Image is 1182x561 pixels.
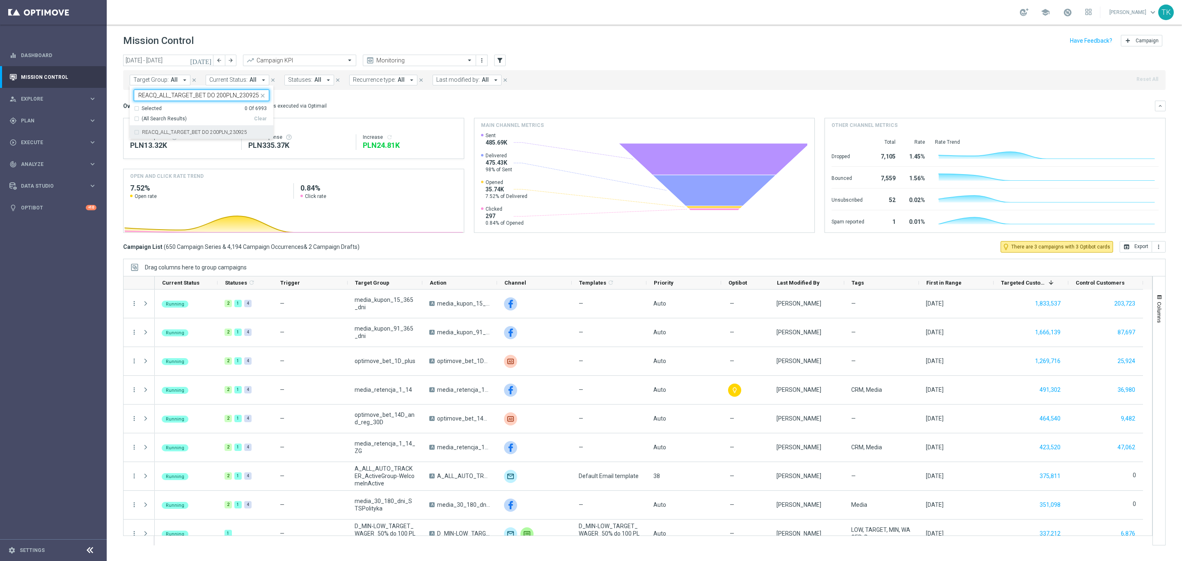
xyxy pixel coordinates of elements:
div: Patryk Przybolewski [777,329,821,336]
i: refresh [386,134,393,140]
span: Data Studio [21,184,89,189]
span: — [851,329,856,336]
i: keyboard_arrow_right [89,160,96,168]
div: Press SPACE to select this row. [124,491,155,520]
i: equalizer [9,52,17,59]
button: equalizer Dashboard [9,52,97,59]
span: All [250,76,257,83]
span: (All Search Results) [142,115,187,122]
div: 7,559 [874,171,896,184]
h4: Other channel metrics [832,122,898,129]
div: gps_fixed Plan keyboard_arrow_right [9,117,97,124]
span: media_retencja_1_14 [437,386,490,393]
span: 0.84% of Opened [486,220,524,226]
span: 2 Campaign Drafts [309,243,357,251]
span: — [280,300,284,307]
div: Unsubscribed [832,193,864,206]
i: preview [366,56,374,64]
span: ) [357,243,360,251]
i: keyboard_arrow_right [89,138,96,146]
span: Priority [654,280,673,286]
ng-dropdown-panel: Options list [130,105,273,139]
div: Press SPACE to select this row. [124,290,155,318]
i: keyboard_arrow_down [1157,103,1163,109]
div: 52 [874,193,896,206]
button: arrow_back [213,55,225,66]
div: Data Studio [9,182,89,190]
label: 0 [1133,500,1136,508]
span: school [1041,8,1050,17]
span: Auto [653,300,666,307]
button: arrow_forward [225,55,236,66]
img: Facebook Custom Audience [504,499,517,512]
span: Drag columns here to group campaigns [145,264,247,271]
div: 2 [224,329,232,336]
i: arrow_drop_down [408,76,415,84]
div: Execute [9,139,89,146]
div: REACQ_ALL_TARGET_BET DO 200PLN_230925 [134,126,269,139]
span: Auto [653,329,666,336]
div: person_search Explore keyboard_arrow_right [9,96,97,102]
span: First in Range [926,280,962,286]
h4: Main channel metrics [481,122,544,129]
span: media_kupon_15_365_dni [355,296,415,311]
i: trending_up [246,56,254,64]
button: more_vert [131,472,138,480]
button: track_changes Analyze keyboard_arrow_right [9,161,97,168]
button: close [190,76,198,85]
div: +10 [86,205,96,210]
div: Press SPACE to select this row. [124,376,155,405]
div: 1 [234,300,242,307]
i: lightbulb [9,204,17,212]
div: Explore [9,95,89,103]
h3: Campaign List [123,243,360,251]
div: Dashboard [9,44,96,66]
button: more_vert [131,415,138,422]
span: All [482,76,489,83]
img: Target group only [504,470,517,483]
i: close [191,77,197,83]
i: close [335,77,341,83]
button: add Campaign [1121,35,1162,46]
div: Bounced [832,171,864,184]
span: Targeted Customers [1001,280,1045,286]
span: — [579,300,583,307]
div: Data Studio keyboard_arrow_right [9,183,97,189]
button: 491,302 [1039,385,1061,395]
i: arrow_back [216,57,222,63]
button: 203,723 [1113,299,1136,309]
button: 36,980 [1117,385,1136,395]
span: Opened [486,179,527,186]
div: Press SPACE to select this row. [155,376,1143,405]
div: 2 [224,357,232,365]
i: more_vert [131,501,138,508]
h4: OPEN AND CLICK RATE TREND [130,172,204,180]
span: Templates [579,280,606,286]
span: optimove_bet_1D_plus [437,357,490,365]
i: [DATE] [190,57,212,64]
span: Trigger [280,280,300,286]
div: Test Response [248,134,349,140]
i: arrow_drop_down [492,76,499,84]
span: Recurrence type: [353,76,396,83]
div: Press SPACE to select this row. [124,318,155,347]
i: close [418,77,424,83]
i: more_vert [131,329,138,336]
i: add [1125,37,1131,44]
i: more_vert [131,300,138,307]
div: 0.01% [905,214,925,228]
i: person_search [9,95,17,103]
i: arrow_drop_down [325,76,332,84]
button: 423,520 [1039,442,1061,453]
span: — [730,300,734,307]
div: 0 Of 6993 [245,105,267,112]
button: lightbulb_outline There are 3 campaigns with 3 Optibot cards [1001,241,1113,253]
span: Clicked [486,206,524,212]
div: Facebook Custom Audience [504,326,517,339]
span: & [304,244,307,250]
span: A [429,502,435,507]
button: more_vert [478,55,486,65]
span: Delivered [486,152,512,159]
div: Analyze [9,161,89,168]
